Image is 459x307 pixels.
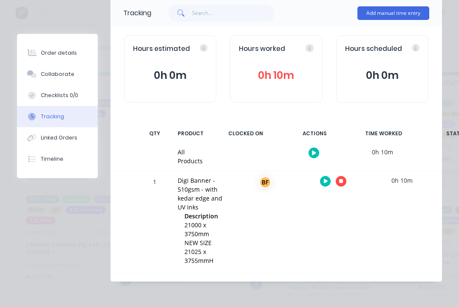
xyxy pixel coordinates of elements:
div: QTY [142,125,167,142]
div: Checklists 0/0 [41,92,78,99]
button: Tracking [17,106,98,127]
span: Description [184,212,218,220]
div: 0h 10m [370,171,434,190]
button: 0h 10m [239,67,313,84]
div: Digi Banner - 510gsm - with kedar edge and UV Inks [178,176,222,212]
div: Linked Orders [41,134,77,142]
button: Checklists 0/0 [17,85,98,106]
div: Collaborate [41,70,74,78]
button: Order details [17,42,98,64]
button: 0h 0m [133,67,207,84]
button: Add manual time entry [357,6,429,20]
div: All Products [178,148,203,165]
div: Tracking [123,8,151,18]
button: Timeline [17,148,98,170]
span: Hours estimated [133,44,190,54]
button: 0h 0m [345,67,419,84]
button: Linked Orders [17,127,98,148]
div: 1 [142,172,167,273]
input: Search... [192,5,275,22]
span: Hours worked [239,44,285,54]
div: BF [259,176,272,189]
div: Timeline [41,155,63,163]
div: 0h 10m [351,142,414,162]
button: Collaborate [17,64,98,85]
div: ACTIONS [283,125,346,142]
div: PRODUCT [173,125,209,142]
div: TIME WORKED [351,125,415,142]
div: Tracking [41,113,64,120]
span: 21000 x 3750mm NEW SIZE 21025 x 3755mmH [184,221,213,265]
div: CLOCKED ON [214,125,278,142]
div: Order details [41,49,77,57]
span: Hours scheduled [345,44,402,54]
